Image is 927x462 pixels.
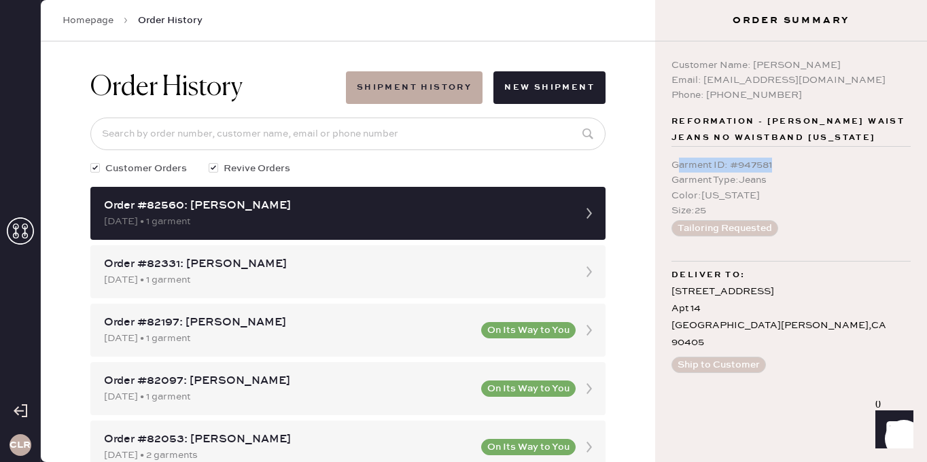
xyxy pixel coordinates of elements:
[104,198,567,214] div: Order #82560: [PERSON_NAME]
[671,58,911,73] div: Customer Name: [PERSON_NAME]
[105,161,187,176] span: Customer Orders
[104,256,567,272] div: Order #82331: [PERSON_NAME]
[671,173,911,188] div: Garment Type : Jeans
[90,118,606,150] input: Search by order number, customer name, email or phone number
[104,315,473,331] div: Order #82197: [PERSON_NAME]
[104,373,473,389] div: Order #82097: [PERSON_NAME]
[104,431,473,448] div: Order #82053: [PERSON_NAME]
[90,71,243,104] h1: Order History
[346,71,483,104] button: Shipment History
[104,272,567,287] div: [DATE] • 1 garment
[671,283,911,352] div: [STREET_ADDRESS] Apt 14 [GEOGRAPHIC_DATA][PERSON_NAME] , CA 90405
[671,220,778,236] button: Tailoring Requested
[655,14,927,27] h3: Order Summary
[481,439,576,455] button: On Its Way to You
[481,322,576,338] button: On Its Way to You
[138,14,203,27] span: Order History
[671,113,911,146] span: Reformation - [PERSON_NAME] Waist Jeans No Waistband [US_STATE]
[493,71,606,104] button: New Shipment
[671,267,745,283] span: Deliver to:
[104,389,473,404] div: [DATE] • 1 garment
[63,14,113,27] a: Homepage
[862,401,921,459] iframe: Front Chat
[104,214,567,229] div: [DATE] • 1 garment
[671,188,911,203] div: Color : [US_STATE]
[104,331,473,346] div: [DATE] • 1 garment
[481,380,576,397] button: On Its Way to You
[671,158,911,173] div: Garment ID : # 947581
[224,161,290,176] span: Revive Orders
[671,88,911,103] div: Phone: [PHONE_NUMBER]
[671,357,766,373] button: Ship to Customer
[671,73,911,88] div: Email: [EMAIL_ADDRESS][DOMAIN_NAME]
[10,440,31,450] h3: CLR
[671,203,911,218] div: Size : 25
